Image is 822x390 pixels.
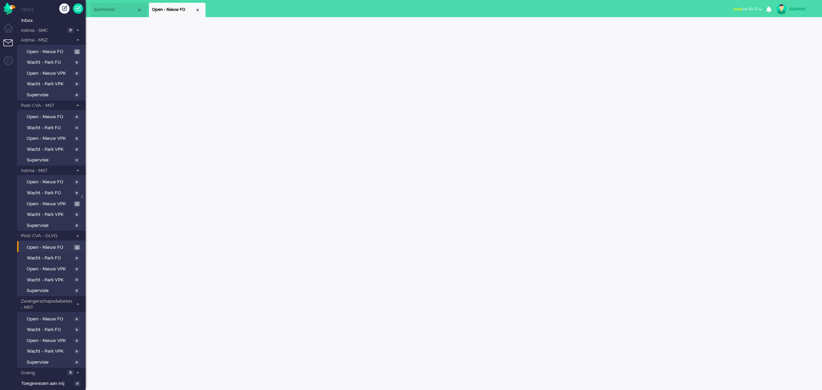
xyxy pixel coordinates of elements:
[20,91,85,98] a: Supervisie 0
[20,337,85,344] a: Open - Nieuw VPK 0
[27,146,72,153] span: Wacht - Park VPK
[20,48,85,55] a: Open - Nieuw FO 1
[27,157,72,163] span: Supervisie
[27,114,72,120] span: Open - Nieuw FO
[27,211,72,218] span: Wacht - Park VPK
[20,265,85,272] a: Open - Nieuw VPK 0
[74,136,80,141] span: 0
[20,221,85,229] a: Supervisie 0
[73,3,83,14] a: Quick Ticket
[74,158,80,163] span: 0
[74,180,80,185] span: 0
[74,277,80,282] span: 0
[3,23,19,39] li: Dashboard menu
[74,256,80,261] span: 0
[27,222,72,229] span: Supervisie
[149,3,206,17] li: View
[74,82,80,87] span: 0
[20,347,85,355] a: Wacht - Park VPK 0
[20,370,65,376] span: Overig
[74,223,80,228] span: 0
[775,4,815,14] a: stanmsc
[74,381,80,386] span: 0
[3,39,19,55] li: Tickets menu
[27,49,73,55] span: Open - Nieuw FO
[20,124,85,131] a: Wacht - Park FO 0
[137,7,142,13] div: Close tab
[20,287,85,294] a: Supervisie 0
[27,327,72,333] span: Wacht - Park FO
[27,70,72,77] span: Open - Nieuw VPK
[20,113,85,120] a: Open - Nieuw FO 0
[27,59,72,66] span: Wacht - Park FO
[20,379,86,387] a: Toegewezen aan mij 0
[74,60,80,65] span: 0
[20,189,85,196] a: Wacht - Park FO 0
[20,102,73,109] span: Post-CVA - MST
[67,370,74,375] span: 0
[74,349,80,354] span: 0
[67,28,74,33] span: 0
[20,37,73,44] span: Astma - MSZ
[20,200,85,207] a: Open - Nieuw VPK 1
[27,348,72,355] span: Wacht - Park VPK
[74,125,80,131] span: 0
[74,317,80,322] span: 0
[27,179,72,185] span: Open - Nieuw FO
[27,81,72,87] span: Wacht - Park VPK
[195,7,200,13] div: Close tab
[74,338,80,343] span: 0
[3,3,15,15] img: flow_omnibird.svg
[20,254,85,261] a: Wacht - Park FO 0
[776,4,787,14] img: avatar
[3,56,19,71] li: Admin menu
[27,190,72,196] span: Wacht - Park FO
[729,4,766,14] button: awayfor 00:35
[20,80,85,87] a: Wacht - Park VPK 0
[21,380,72,387] span: Toegewezen aan mij
[74,147,80,152] span: 0
[20,145,85,153] a: Wacht - Park VPK 0
[27,288,72,294] span: Supervisie
[74,93,80,98] span: 0
[789,5,815,12] div: stanmsc
[20,58,85,66] a: Wacht - Park FO 0
[20,69,85,77] a: Open - Nieuw VPK 0
[20,298,73,311] span: Zwangerschapsdiabetes - MST
[94,7,137,13] span: dashboard
[74,71,80,76] span: 0
[27,266,72,272] span: Open - Nieuw VPK
[74,288,80,293] span: 0
[74,114,80,120] span: 0
[27,135,72,142] span: Open - Nieuw VPK
[733,7,758,11] span: for 00:35
[74,191,80,196] span: 0
[20,326,85,333] a: Wacht - Park FO 0
[27,359,72,366] span: Supervisie
[729,2,766,17] li: awayfor 00:35
[20,168,73,174] span: Astma - MST
[20,276,85,283] a: Wacht - Park VPK 0
[20,16,86,24] a: Inbox
[27,201,73,207] span: Open - Nieuw VPK
[20,358,85,366] a: Supervisie 0
[20,134,85,142] a: Open - Nieuw VPK 0
[3,4,15,10] a: Omnidesk
[20,243,85,251] a: Open - Nieuw FO 1
[74,245,80,250] span: 1
[20,210,85,218] a: Wacht - Park VPK 0
[21,17,86,24] span: Inbox
[20,178,85,185] a: Open - Nieuw FO 0
[27,316,72,322] span: Open - Nieuw FO
[74,202,80,207] span: 1
[74,49,80,54] span: 1
[74,212,80,217] span: 0
[27,277,72,283] span: Wacht - Park VPK
[20,156,85,163] a: Supervisie 0
[27,125,72,131] span: Wacht - Park FO
[20,27,65,34] span: Astma - SMC
[59,3,70,14] div: Creëer ticket
[91,3,147,17] li: Dashboard
[27,338,72,344] span: Open - Nieuw VPK
[74,267,80,272] span: 0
